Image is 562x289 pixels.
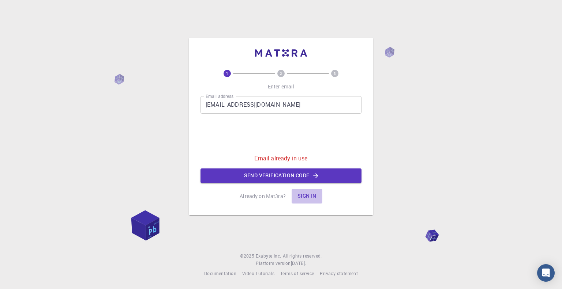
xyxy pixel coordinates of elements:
[280,71,282,76] text: 2
[240,193,286,200] p: Already on Mat3ra?
[256,253,281,259] span: Exabyte Inc.
[280,270,314,276] span: Terms of service
[280,270,314,277] a: Terms of service
[292,189,322,204] button: Sign in
[334,71,336,76] text: 3
[201,168,361,183] button: Send verification code
[320,270,358,277] a: Privacy statement
[320,270,358,276] span: Privacy statement
[242,270,274,277] a: Video Tutorials
[268,83,295,90] p: Enter email
[206,93,233,99] label: Email address
[226,71,228,76] text: 1
[291,260,306,267] a: [DATE].
[254,154,307,163] p: Email already in use
[291,260,306,266] span: [DATE] .
[256,252,281,260] a: Exabyte Inc.
[225,119,337,148] iframe: To enrich screen reader interactions, please activate Accessibility in Grammarly extension settings
[204,270,236,277] a: Documentation
[240,252,255,260] span: © 2025
[256,260,291,267] span: Platform version
[204,270,236,276] span: Documentation
[242,270,274,276] span: Video Tutorials
[537,264,555,282] div: Open Intercom Messenger
[283,252,322,260] span: All rights reserved.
